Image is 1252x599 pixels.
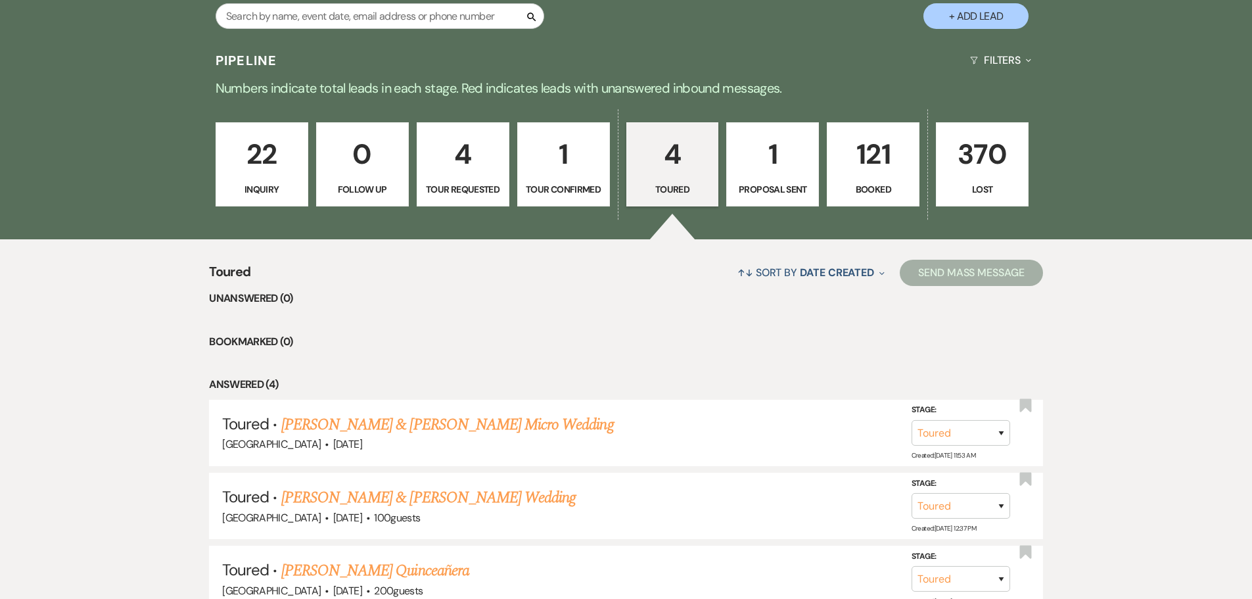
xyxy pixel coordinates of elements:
a: 1Proposal Sent [726,122,819,206]
span: Toured [222,414,269,434]
span: [GEOGRAPHIC_DATA] [222,437,321,451]
a: [PERSON_NAME] & [PERSON_NAME] Micro Wedding [281,413,614,437]
p: 1 [526,132,601,176]
p: Numbers indicate total leads in each stage. Red indicates leads with unanswered inbound messages. [153,78,1100,99]
button: Send Mass Message [900,260,1043,286]
button: Sort By Date Created [732,255,890,290]
a: 22Inquiry [216,122,308,206]
input: Search by name, event date, email address or phone number [216,3,544,29]
p: Follow Up [325,182,400,197]
a: 1Tour Confirmed [517,122,610,206]
span: [DATE] [333,437,362,451]
p: 0 [325,132,400,176]
span: [GEOGRAPHIC_DATA] [222,584,321,598]
p: Tour Confirmed [526,182,601,197]
button: + Add Lead [923,3,1029,29]
p: Booked [835,182,911,197]
span: 100 guests [374,511,420,525]
p: 1 [735,132,810,176]
span: [GEOGRAPHIC_DATA] [222,511,321,525]
p: 370 [944,132,1020,176]
span: Created: [DATE] 12:37 PM [912,524,976,533]
a: 0Follow Up [316,122,409,206]
span: [DATE] [333,511,362,525]
a: 4Toured [626,122,719,206]
p: Inquiry [224,182,300,197]
span: Date Created [800,266,874,279]
p: Proposal Sent [735,182,810,197]
p: Tour Requested [425,182,501,197]
p: 4 [635,132,710,176]
button: Filters [965,43,1036,78]
span: Toured [222,560,269,580]
a: 370Lost [936,122,1029,206]
a: 121Booked [827,122,919,206]
p: 22 [224,132,300,176]
a: [PERSON_NAME] Quinceañera [281,559,469,583]
li: Answered (4) [209,376,1043,393]
a: [PERSON_NAME] & [PERSON_NAME] Wedding [281,486,576,510]
span: Created: [DATE] 11:53 AM [912,451,975,460]
li: Bookmarked (0) [209,333,1043,350]
p: 121 [835,132,911,176]
li: Unanswered (0) [209,290,1043,307]
span: Toured [222,487,269,507]
p: Toured [635,182,710,197]
span: ↑↓ [737,266,753,279]
label: Stage: [912,403,1010,418]
label: Stage: [912,477,1010,491]
h3: Pipeline [216,51,277,70]
a: 4Tour Requested [417,122,509,206]
p: 4 [425,132,501,176]
p: Lost [944,182,1020,197]
label: Stage: [912,550,1010,564]
span: [DATE] [333,584,362,598]
span: Toured [209,262,250,290]
span: 200 guests [374,584,423,598]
